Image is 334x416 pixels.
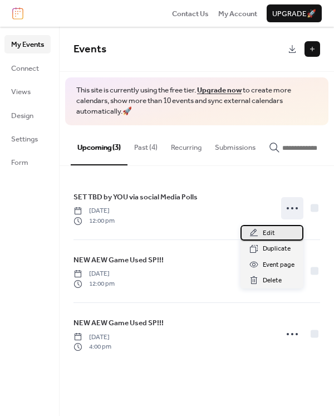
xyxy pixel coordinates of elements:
a: Connect [4,59,51,77]
a: Settings [4,130,51,148]
a: Design [4,106,51,124]
span: SET TBD by YOU via social Media Polls [73,192,198,203]
a: My Account [218,8,257,19]
span: Form [11,157,28,168]
span: Settings [11,134,38,145]
button: Past (4) [127,125,164,164]
a: Views [4,82,51,100]
a: NEW AEW Game Used SP!!! [73,317,164,329]
img: logo [12,7,23,19]
button: Submissions [208,125,262,164]
span: Edit [263,228,275,239]
a: NEW AEW Game Used SP!!! [73,254,164,266]
button: Upcoming (3) [71,125,127,165]
a: Upgrade now [197,83,242,97]
a: SET TBD by YOU via social Media Polls [73,191,198,203]
span: Upgrade 🚀 [272,8,316,19]
span: Connect [11,63,39,74]
span: 12:00 pm [73,216,115,226]
span: Duplicate [263,243,291,255]
span: My Events [11,39,44,50]
a: My Events [4,35,51,53]
span: Views [11,86,31,97]
a: Contact Us [172,8,209,19]
span: Delete [263,275,282,286]
span: [DATE] [73,332,111,342]
span: [DATE] [73,269,115,279]
span: 4:00 pm [73,342,111,352]
button: Recurring [164,125,208,164]
span: [DATE] [73,206,115,216]
button: Upgrade🚀 [267,4,322,22]
span: 12:00 pm [73,279,115,289]
span: Design [11,110,33,121]
span: Events [73,39,106,60]
span: Event page [263,260,294,271]
a: Form [4,153,51,171]
span: NEW AEW Game Used SP!!! [73,255,164,266]
span: This site is currently using the free tier. to create more calendars, show more than 10 events an... [76,85,317,117]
